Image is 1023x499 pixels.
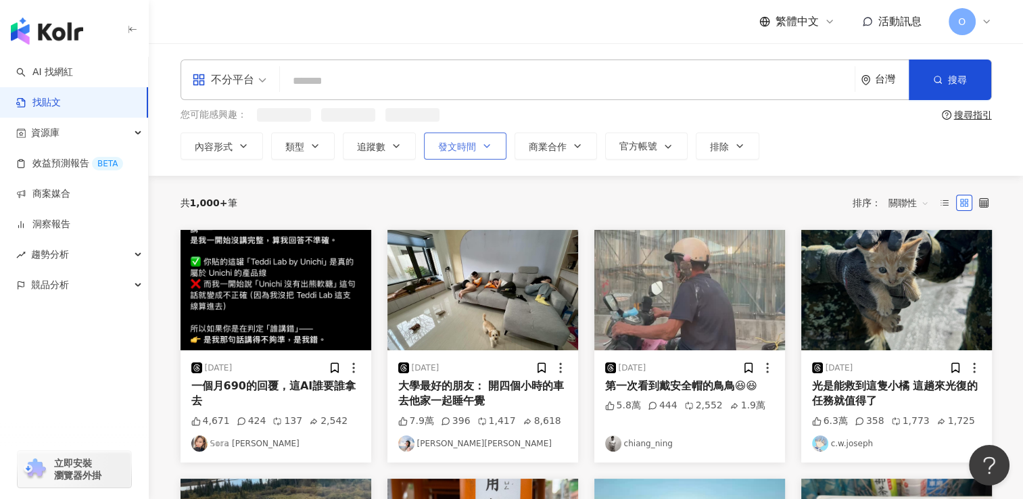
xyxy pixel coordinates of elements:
span: appstore [192,73,206,87]
div: 1,725 [936,414,975,428]
span: 發文時間 [438,141,476,152]
iframe: Help Scout Beacon - Open [969,445,1009,485]
div: 1,773 [891,414,930,428]
span: O [958,14,966,29]
a: KOL Avatarchiang_ning [605,435,774,452]
div: 台灣 [875,74,909,85]
img: post-image [387,230,578,350]
span: rise [16,250,26,260]
span: 商業合作 [529,141,567,152]
div: [DATE] [412,362,439,374]
span: 您可能感興趣： [181,108,247,122]
div: 大學最好的朋友： 開四個小時的車去他家一起睡午覺 [398,379,567,409]
img: KOL Avatar [398,435,414,452]
div: 不分平台 [192,69,254,91]
div: 358 [855,414,884,428]
span: 關聯性 [888,192,929,214]
a: 找貼文 [16,96,61,110]
button: 商業合作 [515,133,597,160]
a: 效益預測報告BETA [16,157,123,170]
a: KOL Avatar[PERSON_NAME][PERSON_NAME] [398,435,567,452]
span: 資源庫 [31,118,60,148]
span: 活動訊息 [878,15,922,28]
div: [DATE] [826,362,853,374]
div: 共 筆 [181,197,237,208]
div: 1.9萬 [730,399,765,412]
a: searchAI 找網紅 [16,66,73,79]
span: 繁體中文 [776,14,819,29]
button: 排除 [696,133,759,160]
img: logo [11,18,83,45]
button: 搜尋 [909,60,991,100]
div: 搜尋指引 [954,110,992,120]
img: KOL Avatar [605,435,621,452]
img: KOL Avatar [812,435,828,452]
button: 追蹤數 [343,133,416,160]
span: 競品分析 [31,270,69,300]
a: KOL Avatar𝕊𝕠𝕣𝕒 [PERSON_NAME] [191,435,360,452]
span: 內容形式 [195,141,233,152]
div: 一個月690的回覆，這AI誰要誰拿去 [191,379,360,409]
span: 排除 [710,141,729,152]
div: 2,552 [684,399,723,412]
span: 類型 [285,141,304,152]
img: post-image [801,230,992,350]
span: 1,000+ [190,197,228,208]
div: [DATE] [619,362,646,374]
button: 發文時間 [424,133,506,160]
span: environment [861,75,871,85]
img: post-image [181,230,371,350]
div: 424 [237,414,266,428]
span: 趨勢分析 [31,239,69,270]
button: 類型 [271,133,335,160]
div: 5.8萬 [605,399,641,412]
a: chrome extension立即安裝 瀏覽器外掛 [18,451,131,488]
span: 追蹤數 [357,141,385,152]
a: KOL Avatarc.w.joseph [812,435,981,452]
div: 444 [648,399,677,412]
a: 洞察報告 [16,218,70,231]
div: 光是能救到這隻小橘 這趟來光復的任務就值得了 [812,379,981,409]
img: post-image [594,230,785,350]
img: KOL Avatar [191,435,208,452]
span: 搜尋 [948,74,967,85]
div: 1,417 [477,414,516,428]
button: 內容形式 [181,133,263,160]
span: question-circle [942,110,951,120]
div: 7.9萬 [398,414,434,428]
button: 官方帳號 [605,133,688,160]
div: 排序： [853,192,936,214]
div: 6.3萬 [812,414,848,428]
div: [DATE] [205,362,233,374]
span: 立即安裝 瀏覽器外掛 [54,457,101,481]
span: 官方帳號 [619,141,657,151]
a: 商案媒合 [16,187,70,201]
div: 第一次看到戴安全帽的鳥鳥😆😆 [605,379,774,394]
div: 396 [441,414,471,428]
div: 4,671 [191,414,230,428]
img: chrome extension [22,458,48,480]
div: 8,618 [523,414,561,428]
div: 2,542 [309,414,348,428]
div: 137 [272,414,302,428]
